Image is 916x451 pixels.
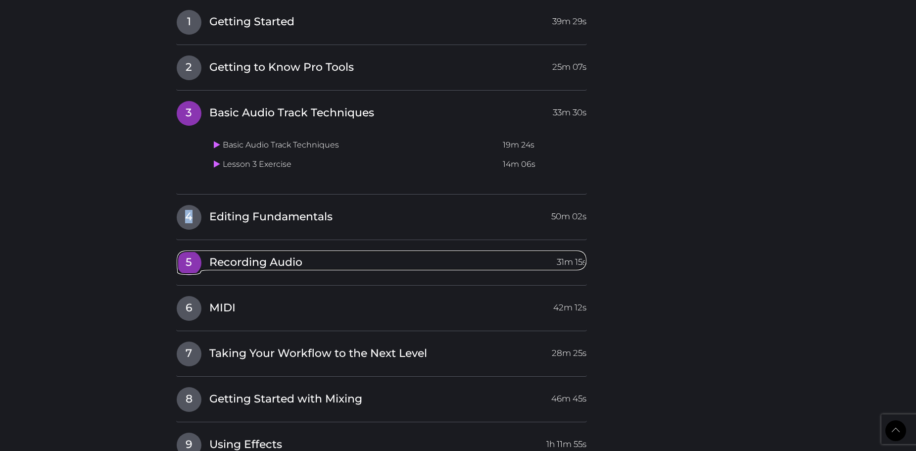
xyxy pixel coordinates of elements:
span: 5 [177,251,201,275]
span: Getting Started [209,14,294,30]
span: Basic Audio Track Techniques [209,105,374,121]
span: 50m 02s [551,205,586,223]
a: 4Editing Fundamentals50m 02s [176,204,587,225]
span: 3 [177,101,201,126]
span: MIDI [209,301,236,316]
span: 8 [177,387,201,412]
td: Lesson 3 Exercise [210,155,499,174]
a: 8Getting Started with Mixing46m 45s [176,387,587,407]
span: Recording Audio [209,255,302,270]
a: 7Taking Your Workflow to the Next Level28m 25s [176,341,587,362]
a: 6MIDI42m 12s [176,296,587,316]
a: Back to Top [885,420,906,441]
span: 33m 30s [553,101,586,119]
td: 14m 06s [499,155,587,174]
span: 4 [177,205,201,230]
span: Editing Fundamentals [209,209,333,225]
a: 1Getting Started39m 29s [176,9,587,30]
span: 39m 29s [552,10,586,28]
span: Getting to Know Pro Tools [209,60,354,75]
a: 3Basic Audio Track Techniques33m 30s [176,100,587,121]
span: 7 [177,342,201,366]
span: Taking Your Workflow to the Next Level [209,346,427,361]
span: 1 [177,10,201,35]
span: 25m 07s [552,55,586,73]
span: 31m 15s [557,251,586,268]
td: 19m 24s [499,136,587,155]
span: 42m 12s [553,296,586,314]
span: 28m 25s [552,342,586,359]
td: Basic Audio Track Techniques [210,136,499,155]
span: 2 [177,55,201,80]
span: 1h 11m 55s [546,433,586,451]
a: 2Getting to Know Pro Tools25m 07s [176,55,587,76]
span: Getting Started with Mixing [209,392,362,407]
span: 46m 45s [551,387,586,405]
a: 5Recording Audio31m 15s [176,250,587,271]
span: 6 [177,296,201,321]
